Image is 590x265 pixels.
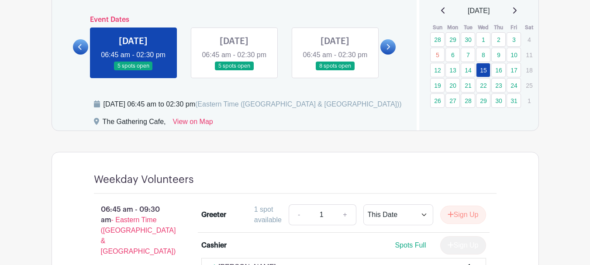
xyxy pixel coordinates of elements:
a: 8 [476,48,490,62]
th: Tue [460,23,476,32]
span: - Eastern Time ([GEOGRAPHIC_DATA] & [GEOGRAPHIC_DATA]) [101,216,176,255]
button: Sign Up [440,206,486,224]
th: Sat [521,23,537,32]
a: 15 [476,63,490,77]
div: 1 spot available [254,204,282,225]
a: 12 [430,63,445,77]
span: [DATE] [468,6,490,16]
a: 28 [430,32,445,47]
a: 19 [430,78,445,93]
a: 1 [476,32,490,47]
a: + [334,204,356,225]
p: 25 [522,79,536,92]
a: 30 [461,32,475,47]
p: 11 [522,48,536,62]
a: 31 [507,93,521,108]
a: 29 [445,32,460,47]
a: View on Map [173,117,213,131]
div: Cashier [201,240,227,251]
a: 7 [461,48,475,62]
a: - [289,204,309,225]
th: Wed [476,23,491,32]
div: [DATE] 06:45 am to 02:30 pm [104,99,402,110]
div: Greeter [201,210,226,220]
h4: Weekday Volunteers [94,173,194,186]
a: 10 [507,48,521,62]
a: 5 [430,48,445,62]
a: 2 [491,32,506,47]
a: 27 [445,93,460,108]
div: The Gathering Cafe, [103,117,166,131]
th: Mon [445,23,460,32]
a: 29 [476,93,490,108]
th: Fri [506,23,521,32]
a: 17 [507,63,521,77]
p: 4 [522,33,536,46]
span: Spots Full [395,241,426,249]
a: 14 [461,63,475,77]
a: 21 [461,78,475,93]
a: 13 [445,63,460,77]
a: 6 [445,48,460,62]
a: 9 [491,48,506,62]
a: 22 [476,78,490,93]
th: Sun [430,23,445,32]
a: 28 [461,93,475,108]
a: 20 [445,78,460,93]
p: 1 [522,94,536,107]
span: (Eastern Time ([GEOGRAPHIC_DATA] & [GEOGRAPHIC_DATA])) [195,100,402,108]
p: 06:45 am - 09:30 am [80,201,188,260]
h6: Event Dates [88,16,381,24]
p: 18 [522,63,536,77]
a: 24 [507,78,521,93]
a: 26 [430,93,445,108]
a: 30 [491,93,506,108]
a: 23 [491,78,506,93]
a: 3 [507,32,521,47]
a: 16 [491,63,506,77]
th: Thu [491,23,506,32]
